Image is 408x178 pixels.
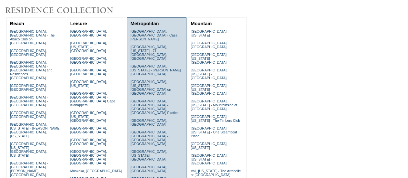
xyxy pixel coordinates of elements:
[130,130,168,146] a: [GEOGRAPHIC_DATA], [GEOGRAPHIC_DATA] - [GEOGRAPHIC_DATA] [GEOGRAPHIC_DATA]
[70,68,107,76] a: [GEOGRAPHIC_DATA], [GEOGRAPHIC_DATA]
[10,60,53,80] a: [GEOGRAPHIC_DATA], [GEOGRAPHIC_DATA] - [GEOGRAPHIC_DATA] and Residences [GEOGRAPHIC_DATA]
[191,53,227,64] a: [GEOGRAPHIC_DATA], [US_STATE] - [GEOGRAPHIC_DATA]
[191,21,212,26] a: Mountain
[191,142,227,150] a: [GEOGRAPHIC_DATA], [US_STATE]
[130,99,178,115] a: [GEOGRAPHIC_DATA], [GEOGRAPHIC_DATA] - [GEOGRAPHIC_DATA], [GEOGRAPHIC_DATA] Exotica
[130,21,159,26] a: Metropolitan
[130,80,171,95] a: [GEOGRAPHIC_DATA], [US_STATE] - [GEOGRAPHIC_DATA] on [GEOGRAPHIC_DATA]
[191,29,227,37] a: [GEOGRAPHIC_DATA], [US_STATE]
[70,57,107,64] a: [GEOGRAPHIC_DATA], [GEOGRAPHIC_DATA]
[191,126,237,138] a: [GEOGRAPHIC_DATA], [US_STATE] - One Steamboat Place
[191,68,227,80] a: [GEOGRAPHIC_DATA], [US_STATE] - [GEOGRAPHIC_DATA]
[70,41,107,53] a: [GEOGRAPHIC_DATA], [US_STATE] - [GEOGRAPHIC_DATA]
[10,161,48,177] a: [GEOGRAPHIC_DATA] - [GEOGRAPHIC_DATA][PERSON_NAME], [GEOGRAPHIC_DATA]
[191,153,227,165] a: [GEOGRAPHIC_DATA], [US_STATE] - [GEOGRAPHIC_DATA]
[191,84,227,95] a: [GEOGRAPHIC_DATA], [US_STATE] - [GEOGRAPHIC_DATA]
[70,29,107,37] a: [GEOGRAPHIC_DATA], [GEOGRAPHIC_DATA]
[10,122,61,138] a: [GEOGRAPHIC_DATA], [US_STATE] - [PERSON_NAME][GEOGRAPHIC_DATA], [US_STATE]
[130,150,167,161] a: [GEOGRAPHIC_DATA], [US_STATE] - [GEOGRAPHIC_DATA]
[10,21,24,26] a: Beach
[10,142,47,157] a: [GEOGRAPHIC_DATA], [US_STATE] - [GEOGRAPHIC_DATA], [US_STATE]
[10,29,55,45] a: [GEOGRAPHIC_DATA], [GEOGRAPHIC_DATA] - The Abaco Club on [GEOGRAPHIC_DATA]
[10,84,47,91] a: [GEOGRAPHIC_DATA], [GEOGRAPHIC_DATA]
[130,165,167,173] a: [GEOGRAPHIC_DATA], [GEOGRAPHIC_DATA]
[10,49,47,57] a: [GEOGRAPHIC_DATA], [GEOGRAPHIC_DATA]
[10,95,48,107] a: [GEOGRAPHIC_DATA] - [GEOGRAPHIC_DATA] - [GEOGRAPHIC_DATA]
[70,169,122,173] a: Muskoka, [GEOGRAPHIC_DATA]
[10,111,47,119] a: [GEOGRAPHIC_DATA], [GEOGRAPHIC_DATA]
[3,4,129,17] img: Destinations by Exclusive Resorts
[191,41,227,49] a: [GEOGRAPHIC_DATA], [GEOGRAPHIC_DATA]
[130,29,177,41] a: [GEOGRAPHIC_DATA], [GEOGRAPHIC_DATA] - Casa [PERSON_NAME]
[130,64,181,76] a: [GEOGRAPHIC_DATA], [US_STATE] - [PERSON_NAME][GEOGRAPHIC_DATA]
[70,111,107,122] a: [GEOGRAPHIC_DATA], [US_STATE] - [GEOGRAPHIC_DATA]
[70,126,107,134] a: [GEOGRAPHIC_DATA], [GEOGRAPHIC_DATA]
[70,80,107,88] a: [GEOGRAPHIC_DATA], [US_STATE]
[191,99,237,111] a: [GEOGRAPHIC_DATA], [US_STATE] - Mountainside at [GEOGRAPHIC_DATA]
[70,21,87,26] a: Leisure
[130,45,167,60] a: [GEOGRAPHIC_DATA], [US_STATE] - 71 [GEOGRAPHIC_DATA], [GEOGRAPHIC_DATA]
[70,91,115,107] a: [GEOGRAPHIC_DATA], [GEOGRAPHIC_DATA] - [GEOGRAPHIC_DATA] Cape Kidnappers
[191,115,240,122] a: [GEOGRAPHIC_DATA], [US_STATE] - The Timbers Club
[130,119,167,126] a: [GEOGRAPHIC_DATA], [GEOGRAPHIC_DATA]
[70,138,107,146] a: [GEOGRAPHIC_DATA], [GEOGRAPHIC_DATA]
[70,150,108,165] a: [GEOGRAPHIC_DATA], [GEOGRAPHIC_DATA] - [GEOGRAPHIC_DATA] [GEOGRAPHIC_DATA]
[191,169,241,177] a: Vail, [US_STATE] - The Arrabelle at [GEOGRAPHIC_DATA]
